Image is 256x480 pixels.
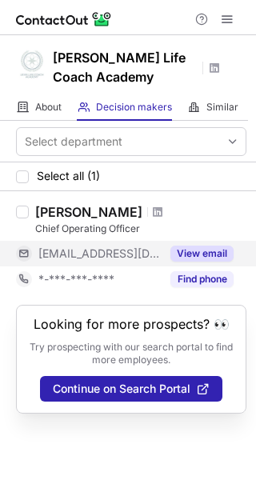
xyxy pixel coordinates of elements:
span: Continue on Search Portal [53,382,190,395]
img: s_5f200c2324672b05abf03115d44744 [16,49,48,81]
img: ContactOut v5.3.10 [16,10,112,29]
span: [EMAIL_ADDRESS][DOMAIN_NAME] [38,246,161,261]
div: Select department [25,134,122,150]
button: Reveal Button [170,246,234,262]
span: About [35,101,62,114]
span: Similar [206,101,238,114]
button: Continue on Search Portal [40,376,222,402]
span: Select all (1) [37,170,100,182]
span: Decision makers [96,101,172,114]
header: Looking for more prospects? 👀 [34,317,230,331]
div: [PERSON_NAME] [35,204,142,220]
div: Chief Operating Officer [35,222,246,236]
p: Try prospecting with our search portal to find more employees. [28,341,234,366]
h1: [PERSON_NAME] Life Coach Academy [53,48,197,86]
button: Reveal Button [170,271,234,287]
